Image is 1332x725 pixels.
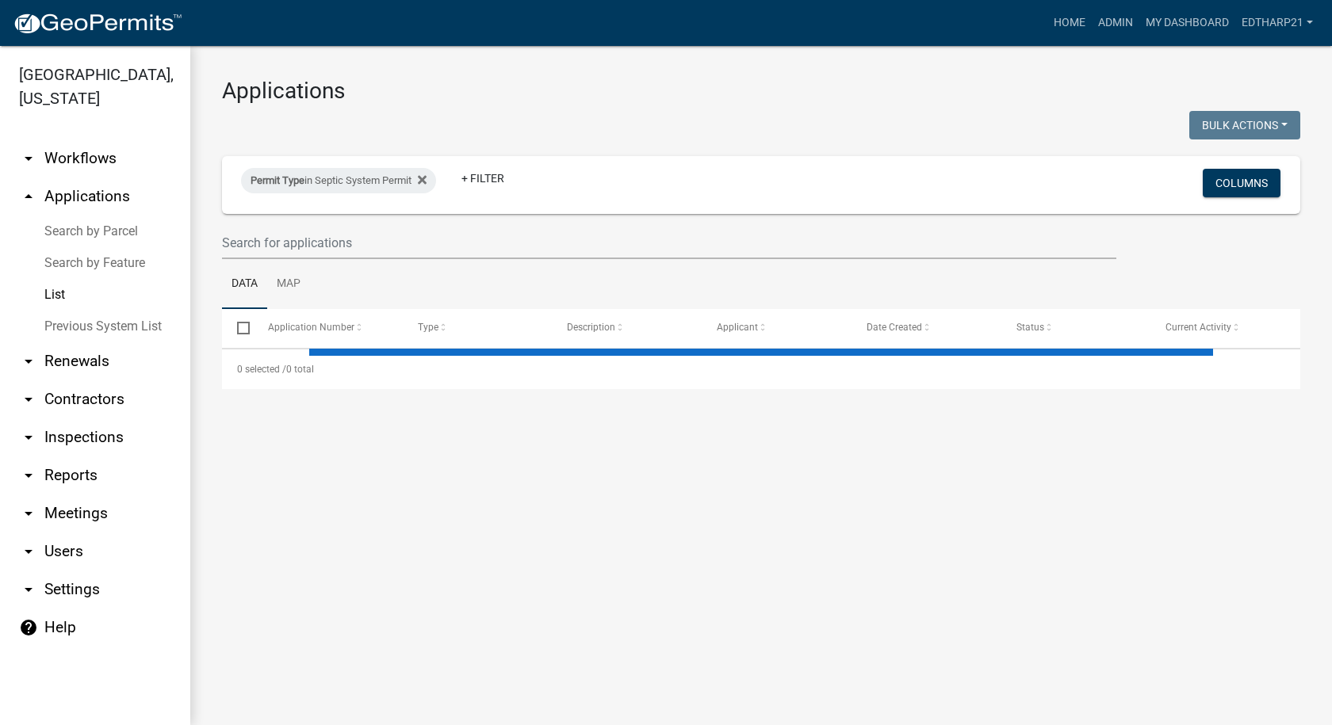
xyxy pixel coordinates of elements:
[222,349,1300,389] div: 0 total
[852,309,1001,347] datatable-header-cell: Date Created
[19,504,38,523] i: arrow_drop_down
[19,352,38,371] i: arrow_drop_down
[222,259,267,310] a: Data
[1165,322,1231,333] span: Current Activity
[417,322,438,333] span: Type
[1047,8,1092,38] a: Home
[702,309,852,347] datatable-header-cell: Applicant
[1016,322,1044,333] span: Status
[222,227,1116,259] input: Search for applications
[552,309,702,347] datatable-header-cell: Description
[267,259,310,310] a: Map
[222,78,1300,105] h3: Applications
[402,309,552,347] datatable-header-cell: Type
[19,390,38,409] i: arrow_drop_down
[19,187,38,206] i: arrow_drop_up
[19,580,38,599] i: arrow_drop_down
[567,322,615,333] span: Description
[1235,8,1319,38] a: EdTharp21
[717,322,758,333] span: Applicant
[19,428,38,447] i: arrow_drop_down
[19,466,38,485] i: arrow_drop_down
[268,322,354,333] span: Application Number
[251,174,304,186] span: Permit Type
[237,364,286,375] span: 0 selected /
[19,618,38,637] i: help
[1001,309,1150,347] datatable-header-cell: Status
[241,168,436,193] div: in Septic System Permit
[1139,8,1235,38] a: My Dashboard
[1203,169,1280,197] button: Columns
[867,322,922,333] span: Date Created
[19,542,38,561] i: arrow_drop_down
[1189,111,1300,139] button: Bulk Actions
[19,149,38,168] i: arrow_drop_down
[1092,8,1139,38] a: Admin
[449,164,517,193] a: + Filter
[1150,309,1300,347] datatable-header-cell: Current Activity
[252,309,402,347] datatable-header-cell: Application Number
[222,309,252,347] datatable-header-cell: Select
